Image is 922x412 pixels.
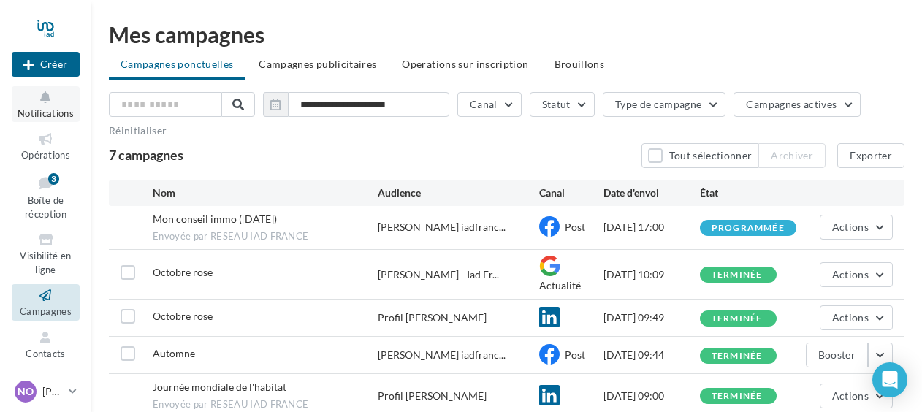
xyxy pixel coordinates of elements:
a: NO [PERSON_NAME] [12,378,80,405]
span: Journée mondiale de l'habitat [153,381,286,393]
a: Contacts [12,327,80,362]
div: Profil [PERSON_NAME] [378,389,487,403]
button: Booster [806,343,868,367]
button: Exporter [837,143,904,168]
a: Opérations [12,128,80,164]
div: [DATE] 10:09 [603,267,700,282]
button: Type de campagne [603,92,726,117]
span: Envoyée par RESEAU IAD FRANCE [153,230,378,243]
span: Brouillons [555,58,605,70]
div: programmée [712,224,785,233]
a: Campagnes [12,284,80,320]
button: Canal [457,92,522,117]
div: terminée [712,351,763,361]
span: Envoyée par RESEAU IAD FRANCE [153,398,378,411]
button: Actions [820,215,893,240]
button: Notifications [12,86,80,122]
div: [DATE] 09:49 [603,310,700,325]
span: Actions [832,389,869,402]
span: Automne [153,347,195,359]
button: Actions [820,384,893,408]
div: Nouvelle campagne [12,52,80,77]
div: Audience [378,186,538,200]
span: Actions [832,268,869,281]
p: [PERSON_NAME] [42,384,63,399]
span: Notifications [18,107,74,119]
div: Date d'envoi [603,186,700,200]
a: Visibilité en ligne [12,229,80,278]
span: Actions [832,221,869,233]
div: [DATE] 09:00 [603,389,700,403]
span: [PERSON_NAME] iadfranc... [378,220,506,234]
span: Post [565,221,585,233]
span: Opérations [21,149,70,161]
button: Réinitialiser [109,125,167,137]
div: Profil [PERSON_NAME] [378,310,487,325]
div: État [700,186,796,200]
span: Campagnes publicitaires [259,58,376,70]
div: Mes campagnes [109,23,904,45]
span: [PERSON_NAME] iadfranc... [378,348,506,362]
div: terminée [712,314,763,324]
span: Visibilité en ligne [20,250,71,275]
div: Canal [539,186,603,200]
span: Boîte de réception [25,194,66,220]
div: terminée [712,270,763,280]
span: Contacts [26,348,66,359]
button: Archiver [758,143,826,168]
span: Actions [832,311,869,324]
span: Mon conseil immo (Halloween) [153,213,277,225]
button: Campagnes actives [734,92,861,117]
button: Actions [820,262,893,287]
span: Operations sur inscription [402,58,528,70]
span: Post [565,348,585,361]
span: 7 campagnes [109,147,183,163]
span: Campagnes actives [746,98,837,110]
div: 3 [48,173,59,185]
div: Nom [153,186,378,200]
span: Octobre rose [153,266,213,278]
span: NO [18,384,34,399]
button: Créer [12,52,80,77]
div: terminée [712,392,763,401]
a: Boîte de réception3 [12,170,80,224]
button: Statut [530,92,595,117]
button: Tout sélectionner [641,143,758,168]
span: [PERSON_NAME] - Iad Fr... [378,267,499,282]
span: Actualité [539,279,581,291]
div: [DATE] 09:44 [603,348,700,362]
div: [DATE] 17:00 [603,220,700,234]
button: Actions [820,305,893,330]
span: Octobre rose [153,310,213,322]
div: Open Intercom Messenger [872,362,907,397]
span: Campagnes [20,305,72,317]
